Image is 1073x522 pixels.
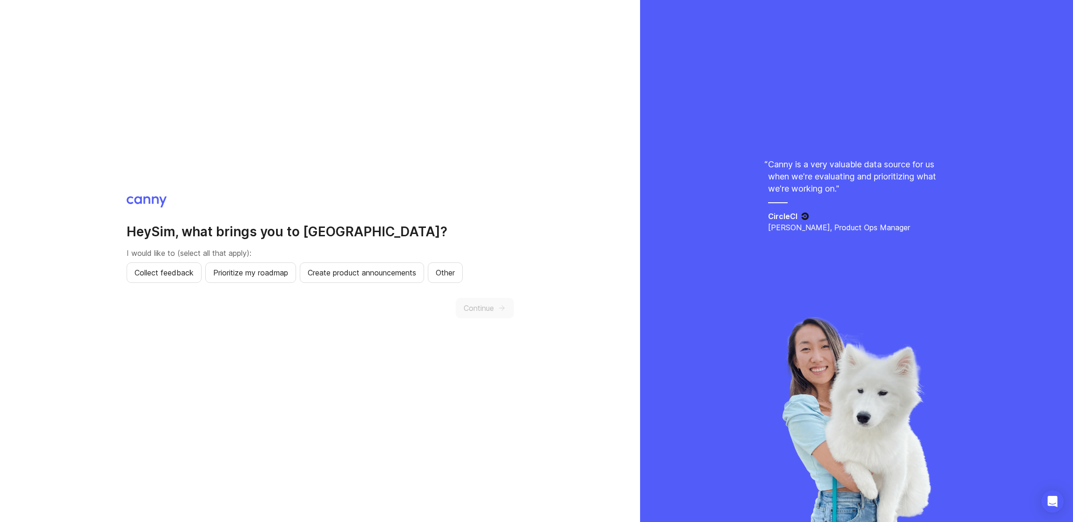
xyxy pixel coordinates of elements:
button: Continue [456,298,514,318]
h2: Hey Sim , what brings you to [GEOGRAPHIC_DATA]? [127,223,514,240]
span: Create product announcements [308,267,416,278]
button: Prioritize my roadmap [205,262,296,283]
button: Create product announcements [300,262,424,283]
img: Canny logo [127,196,167,207]
span: Collect feedback [135,267,194,278]
div: Open Intercom Messenger [1041,490,1064,513]
button: Other [428,262,463,283]
img: CircleCI logo [801,213,809,220]
h5: CircleCI [768,211,797,222]
img: liya-429d2be8cea6414bfc71c507a98abbfa.webp [781,317,932,522]
button: Collect feedback [127,262,202,283]
span: Prioritize my roadmap [213,267,288,278]
span: Other [436,267,455,278]
span: Continue [464,302,494,314]
p: Canny is a very valuable data source for us when we're evaluating and prioritizing what we're wor... [768,158,945,195]
p: [PERSON_NAME], Product Ops Manager [768,222,945,233]
p: I would like to (select all that apply): [127,247,514,259]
